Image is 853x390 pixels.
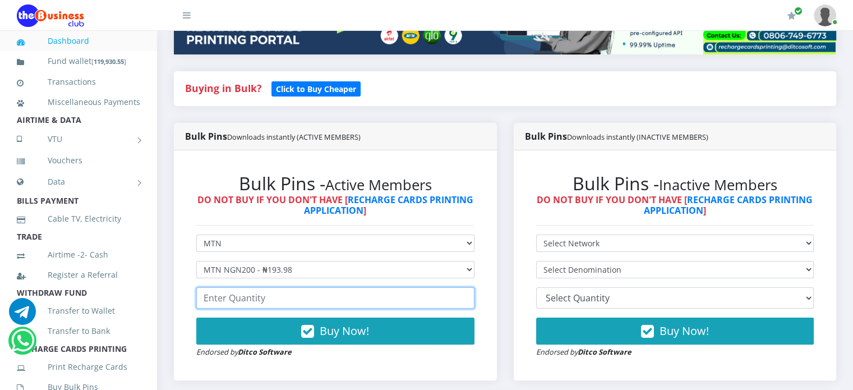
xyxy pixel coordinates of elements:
[17,69,140,95] a: Transactions
[17,168,140,196] a: Data
[320,323,369,338] span: Buy Now!
[537,194,813,217] strong: DO NOT BUY IF YOU DON'T HAVE [ ]
[567,132,708,142] small: Downloads instantly (INACTIVE MEMBERS)
[17,48,140,75] a: Fund wallet[119,930.55]
[814,4,836,26] img: User
[196,347,292,357] small: Endorsed by
[17,148,140,173] a: Vouchers
[17,206,140,232] a: Cable TV, Electricity
[578,347,631,357] strong: Ditco Software
[644,194,813,217] a: RECHARGE CARDS PRINTING APPLICATION
[325,175,432,195] small: Active Members
[660,323,709,338] span: Buy Now!
[659,175,777,195] small: Inactive Members
[196,287,474,309] input: Enter Quantity
[17,4,84,27] img: Logo
[304,194,473,217] a: RECHARGE CARDS PRINTING APPLICATION
[17,242,140,268] a: Airtime -2- Cash
[185,81,261,95] strong: Buying in Bulk?
[17,298,140,324] a: Transfer to Wallet
[185,130,361,143] strong: Bulk Pins
[197,194,473,217] strong: DO NOT BUY IF YOU DON'T HAVE [ ]
[525,130,708,143] strong: Bulk Pins
[196,173,474,194] h2: Bulk Pins -
[787,11,796,20] i: Renew/Upgrade Subscription
[238,347,292,357] strong: Ditco Software
[17,28,140,54] a: Dashboard
[9,306,36,325] a: Chat for support
[196,318,474,345] button: Buy Now!
[91,57,126,66] small: [ ]
[276,84,356,94] b: Click to Buy Cheaper
[17,262,140,288] a: Register a Referral
[17,354,140,380] a: Print Recharge Cards
[17,89,140,115] a: Miscellaneous Payments
[11,336,34,354] a: Chat for support
[94,57,124,66] b: 119,930.55
[271,81,361,95] a: Click to Buy Cheaper
[536,173,814,194] h2: Bulk Pins -
[536,347,631,357] small: Endorsed by
[794,7,803,15] span: Renew/Upgrade Subscription
[536,318,814,345] button: Buy Now!
[227,132,361,142] small: Downloads instantly (ACTIVE MEMBERS)
[17,318,140,344] a: Transfer to Bank
[17,125,140,153] a: VTU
